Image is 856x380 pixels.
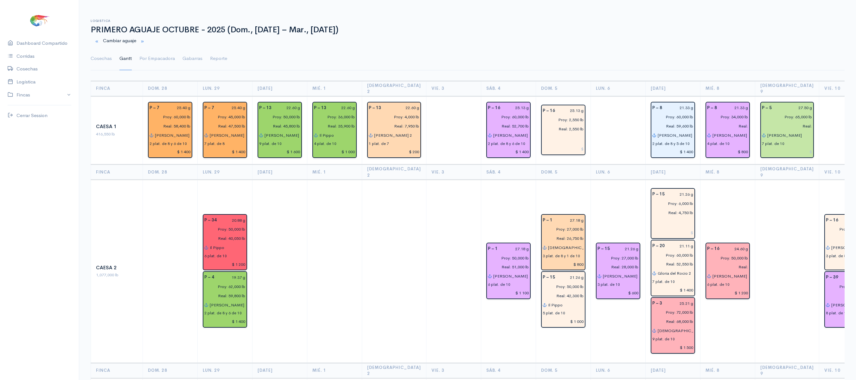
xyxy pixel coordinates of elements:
input: estimadas [703,112,748,121]
input: pescadas [201,234,246,243]
input: pescadas [758,121,813,131]
th: [DEMOGRAPHIC_DATA] 2 [362,165,426,180]
a: Reporte [210,47,227,70]
th: Lun. 6 [591,81,645,96]
div: P – 4 [201,273,218,282]
div: P – 39 [822,273,842,282]
input: $ [369,147,419,157]
input: estimadas [703,253,748,263]
th: Lun. 29 [198,81,252,96]
input: pescadas [594,263,639,272]
th: Lun. 29 [198,165,252,180]
div: Piscina: 3 Peso: 25.21 g Libras Proy: 72,000 lb Libras Reales: 68,000 lb Rendimiento: 94.4% Empac... [651,297,695,354]
th: Dom. 28 [143,81,198,96]
th: Vie. 3 [426,165,481,180]
th: [DEMOGRAPHIC_DATA] 2 [362,363,426,378]
input: estimadas [539,115,584,124]
input: g [559,106,584,115]
input: g [220,216,246,225]
th: Lun. 6 [591,363,645,378]
div: P – 16 [822,216,842,225]
div: P – 16 [703,244,723,253]
div: 2 plat. de 8 y 6 de 10 [488,141,525,147]
div: P – 7 [146,103,163,113]
div: Piscina: 1 Peso: 27.18 g Libras Proy: 50,000 lb Libras Reales: 51,000 lb Rendimiento: 102.0% Empa... [486,243,531,299]
div: P – 15 [539,273,559,282]
input: $ [652,147,693,157]
div: Piscina: 13 Peso: 22.60 g Libras Proy: 36,000 lb Libras Reales: 35,900 lb Rendimiento: 99.7% Empa... [312,102,357,158]
th: Dom. 28 [143,363,198,378]
input: g [723,244,748,253]
div: Piscina: 34 Peso: 20.88 g Libras Proy: 50,000 lb Libras Reales: 40,050 lb Rendimiento: 80.1% Empa... [203,214,247,271]
div: P – 15 [594,244,614,253]
div: 9 plat. de 10 [259,141,282,147]
div: 2 plat. de 8 y 6 de 10 [204,310,242,316]
input: $ [543,145,584,154]
input: estimadas [539,282,584,291]
div: P – 8 [648,103,666,113]
div: Piscina: 16 Peso: 25.13 g Libras Proy: 2,550 lb Libras Reales: 2,550 lb Rendimiento: 100.0% Empac... [541,105,585,155]
input: g [614,244,639,253]
th: Finca [91,81,143,96]
div: 7 plat. de 10 [652,279,675,285]
input: g [721,103,748,113]
th: Mié. 1 [307,81,362,96]
div: 3 plat. de 10 [597,282,620,287]
div: Piscina: 16 Peso: 25.13 g Libras Proy: 60,000 lb Libras Reales: 52,700 lb Rendimiento: 87.8% Empa... [486,102,531,158]
input: g [668,190,693,199]
div: P – 7 [201,103,218,113]
input: pescadas [201,291,246,300]
input: $ [543,260,584,269]
div: 1 plat. de 7 [369,141,389,147]
input: estimadas [484,253,529,263]
span: 1,077,000 lb [96,272,118,278]
div: Piscina: 1 Peso: 27.18 g Libras Proy: 27,000 lb Libras Reales: 26,750 lb Rendimiento: 99.1% Empac... [541,214,585,271]
div: 2 plat. de 8 y 6 de 10 [150,141,187,147]
input: estimadas [201,225,246,234]
input: g [163,103,191,113]
div: Piscina: 13 Peso: 22.60 g Libras Proy: 50,000 lb Libras Reales: 45,800 lb Rendimiento: 91.6% Empa... [258,102,302,158]
input: g [501,244,529,253]
th: [DATE] [252,165,307,180]
input: $ [314,147,355,157]
th: Sáb. 4 [481,165,536,180]
input: $ [204,260,246,269]
input: estimadas [255,112,300,121]
div: Piscina: 7 Peso: 25.40 g Libras Proy: 45,000 lb Libras Reales: 47,500 lb Rendimiento: 105.6% Empa... [203,102,247,158]
th: Lun. 6 [591,165,645,180]
a: Gantt [119,47,132,70]
input: estimadas [758,112,813,121]
input: pescadas [539,234,584,243]
div: Caesa 2 [96,264,137,272]
div: 6 plat. de 10 [707,282,730,287]
input: g [385,103,419,113]
input: estimadas [648,251,693,260]
input: $ [259,147,300,157]
input: pescadas [310,121,355,131]
div: P – 13 [255,103,275,113]
input: g [559,273,584,282]
div: P – 13 [365,103,385,113]
div: 5 plat. de 10 [543,310,565,316]
input: pescadas [703,121,748,131]
div: P – 16 [484,103,504,113]
div: Piscina: 15 Peso: 21.26 g Libras Proy: 27,000 lb Libras Reales: 28,000 lb Rendimiento: 103.7% Emp... [596,243,640,299]
div: Piscina: 8 Peso: 21.33 g Libras Proy: 60,000 lb Libras Reales: 59,600 lb Rendimiento: 99.3% Empac... [651,102,695,158]
div: P – 3 [648,299,666,308]
div: Caesa 1 [96,123,137,130]
div: Piscina: 16 Peso: 24.60 g Libras Proy: 50,000 lb Empacadora: Promarisco Gabarra: Renata Plataform... [706,243,750,299]
div: 6 plat. de 10 [488,282,510,287]
input: estimadas [539,225,584,234]
div: Piscina: 7 Peso: 25.40 g Libras Proy: 60,000 lb Libras Reales: 58,400 lb Rendimiento: 97.3% Empac... [148,102,192,158]
input: g [666,103,693,113]
input: $ [762,147,813,157]
input: pescadas [201,121,246,131]
th: [DATE] [645,165,700,180]
th: Mié. 8 [700,363,755,378]
th: Lun. 29 [198,363,252,378]
input: estimadas [594,253,639,263]
input: $ [707,147,748,157]
th: Dom. 5 [536,165,591,180]
div: Piscina: 13 Peso: 22.60 g Libras Proy: 4,000 lb Libras Reales: 7,950 lb Rendimiento: 198.8% Empac... [367,102,421,158]
div: Piscina: 5 Peso: 27.50 g Libras Proy: 65,000 lb Empacadora: Total Seafood Gabarra: Abel Elian Pla... [760,102,814,158]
